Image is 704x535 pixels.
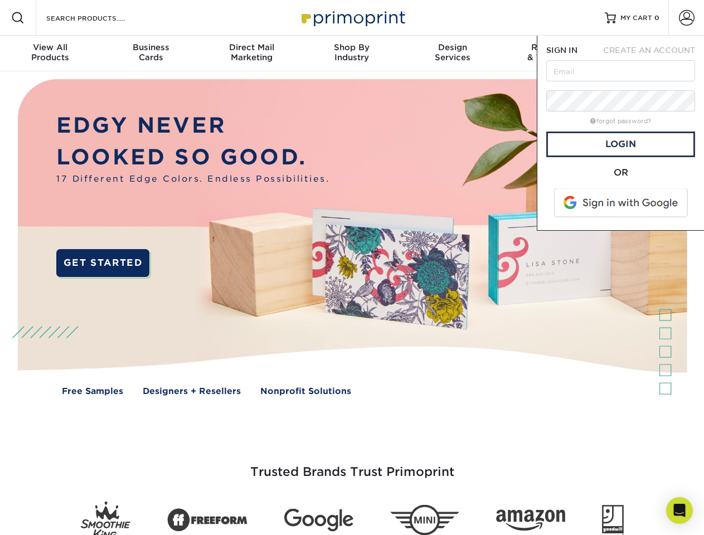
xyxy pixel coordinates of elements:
span: Business [100,42,201,52]
span: 0 [654,14,659,22]
p: EDGY NEVER [56,110,329,142]
span: SIGN IN [546,46,577,55]
span: CREATE AN ACCOUNT [603,46,695,55]
span: Design [402,42,503,52]
a: forgot password? [590,118,651,125]
input: SEARCH PRODUCTS..... [45,11,154,25]
a: Shop ByIndustry [302,36,402,71]
div: Industry [302,42,402,62]
a: Direct MailMarketing [201,36,302,71]
iframe: Google Customer Reviews [3,501,95,531]
a: BusinessCards [100,36,201,71]
a: DesignServices [402,36,503,71]
span: Resources [503,42,603,52]
a: Resources& Templates [503,36,603,71]
div: & Templates [503,42,603,62]
a: GET STARTED [56,249,149,277]
a: Designers + Resellers [143,385,241,398]
span: Shop By [302,42,402,52]
div: Services [402,42,503,62]
img: Google [284,509,353,532]
img: Amazon [496,510,565,531]
a: Free Samples [62,385,123,398]
a: Login [546,132,695,157]
div: Cards [100,42,201,62]
span: 17 Different Edge Colors. Endless Possibilities. [56,173,329,186]
img: Primoprint [297,6,408,30]
div: Marketing [201,42,302,62]
div: OR [546,166,695,179]
div: Open Intercom Messenger [666,497,693,524]
h3: Trusted Brands Trust Primoprint [26,438,678,493]
img: Goodwill [602,505,624,535]
span: MY CART [620,13,652,23]
span: Direct Mail [201,42,302,52]
p: LOOKED SO GOOD. [56,142,329,173]
a: Nonprofit Solutions [260,385,351,398]
input: Email [546,60,695,81]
